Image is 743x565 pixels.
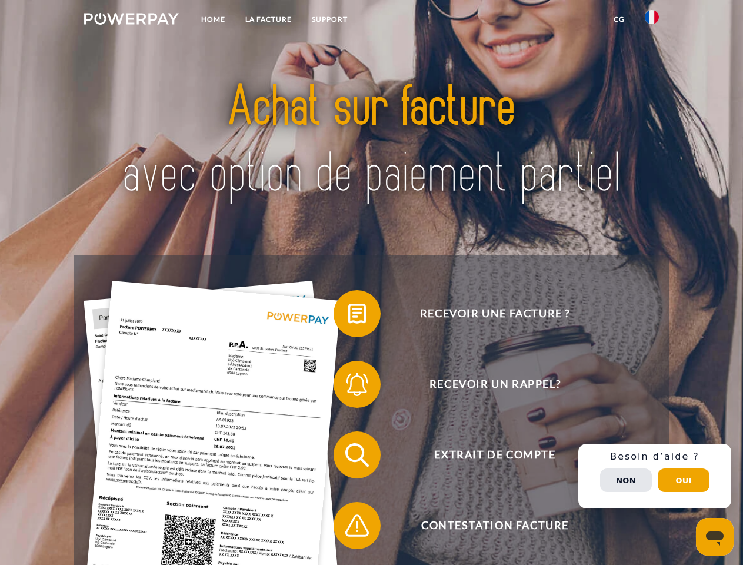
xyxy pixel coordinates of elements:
a: CG [604,9,635,30]
span: Recevoir une facture ? [351,290,639,337]
img: qb_bill.svg [342,299,372,328]
button: Oui [658,468,709,492]
span: Extrait de compte [351,431,639,478]
button: Non [600,468,652,492]
a: Home [191,9,235,30]
img: qb_search.svg [342,440,372,470]
a: Support [302,9,358,30]
img: qb_warning.svg [342,511,372,540]
span: Recevoir un rappel? [351,361,639,408]
img: title-powerpay_fr.svg [112,56,631,225]
button: Recevoir une facture ? [334,290,639,337]
span: Contestation Facture [351,502,639,549]
img: logo-powerpay-white.svg [84,13,179,25]
div: Schnellhilfe [578,444,731,508]
a: LA FACTURE [235,9,302,30]
button: Recevoir un rappel? [334,361,639,408]
iframe: Bouton de lancement de la fenêtre de messagerie [696,518,734,556]
img: fr [645,10,659,24]
button: Contestation Facture [334,502,639,549]
button: Extrait de compte [334,431,639,478]
h3: Besoin d’aide ? [585,451,724,463]
img: qb_bell.svg [342,370,372,399]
